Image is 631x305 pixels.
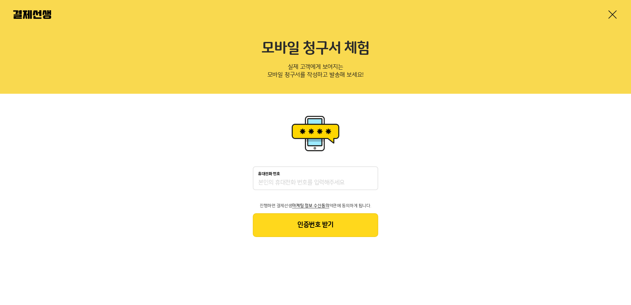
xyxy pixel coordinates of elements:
[13,10,51,19] img: 결제선생
[13,61,618,83] p: 실제 고객에게 보여지는 모바일 청구서를 작성하고 발송해 보세요!
[258,179,373,187] input: 휴대전화 번호
[253,203,378,208] p: 진행하면 결제선생 약관에 동의하게 됩니다.
[289,114,342,153] img: 휴대폰인증 이미지
[13,40,618,57] h2: 모바일 청구서 체험
[258,172,280,176] p: 휴대전화 번호
[292,203,329,208] span: 마케팅 정보 수신동의
[253,213,378,237] button: 인증번호 받기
